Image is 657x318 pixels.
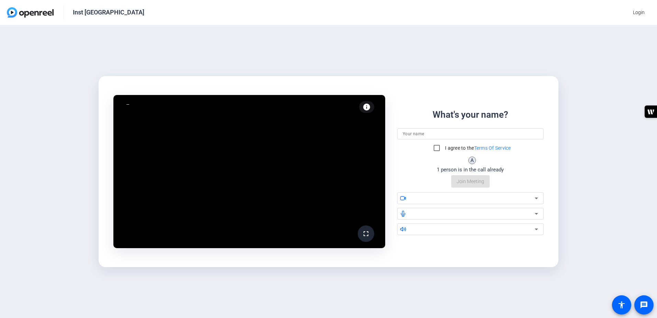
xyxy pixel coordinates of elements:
[437,166,504,174] div: 1 person is in the call already
[474,145,511,151] a: Terms Of Service
[7,7,54,18] img: OpenReel logo
[362,230,370,238] mat-icon: fullscreen
[73,8,144,17] div: Inst [GEOGRAPHIC_DATA]
[640,301,648,309] mat-icon: message
[433,108,508,121] div: What's your name?
[444,145,511,151] label: I agree to the
[633,9,645,16] span: Login
[468,157,476,164] div: A
[617,301,626,309] mat-icon: accessibility
[627,6,650,19] button: Login
[363,103,371,111] mat-icon: info
[403,130,538,138] input: Your name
